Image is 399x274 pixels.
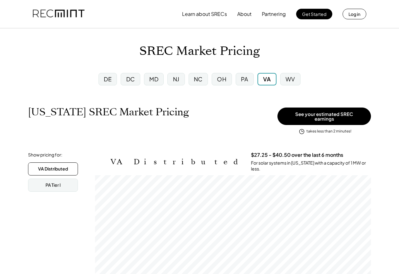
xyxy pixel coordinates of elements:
[126,75,135,83] div: DC
[33,3,84,25] img: recmint-logotype%403x.png
[173,75,180,83] div: NJ
[251,152,343,158] h3: $27.25 - $40.50 over the last 6 months
[263,75,271,83] div: VA
[139,44,260,59] h1: SREC Market Pricing
[194,75,203,83] div: NC
[149,75,158,83] div: MD
[262,8,286,20] button: Partnering
[104,75,112,83] div: DE
[277,108,371,125] button: See your estimated SREC earnings
[296,9,332,19] button: Get Started
[28,152,62,158] div: Show pricing for:
[217,75,226,83] div: OH
[251,160,371,172] div: For solar systems in [US_STATE] with a capacity of 1 MW or less.
[286,75,295,83] div: WV
[38,166,68,172] div: VA Distributed
[111,157,242,166] h2: VA Distributed
[46,182,61,188] div: PA Tier I
[237,8,252,20] button: About
[182,8,227,20] button: Learn about SRECs
[306,129,351,134] div: takes less than 2 minutes!
[28,106,189,118] h1: [US_STATE] SREC Market Pricing
[343,9,366,19] button: Log in
[241,75,248,83] div: PA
